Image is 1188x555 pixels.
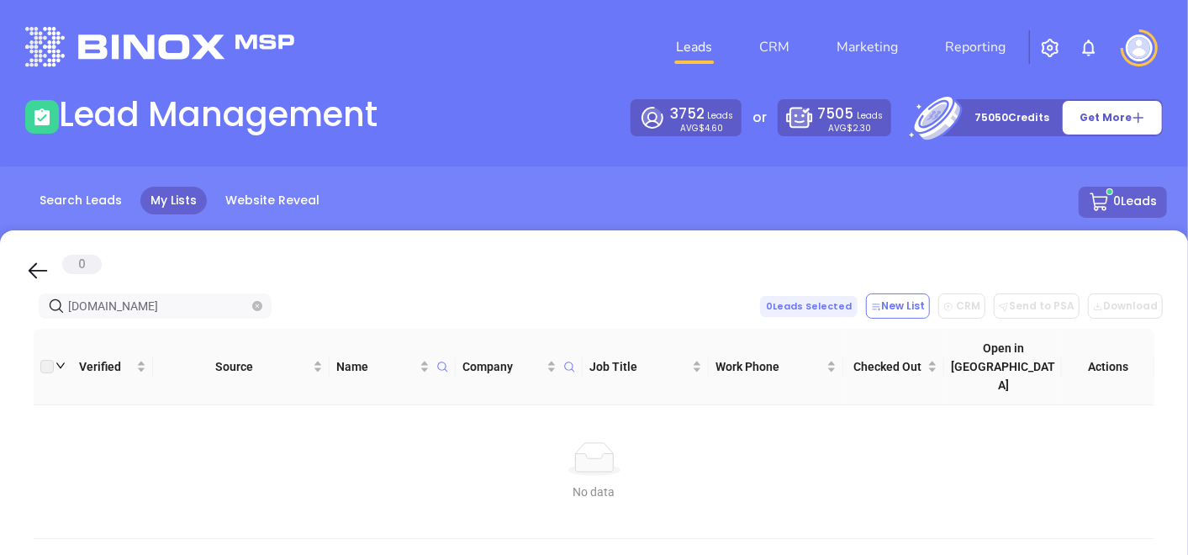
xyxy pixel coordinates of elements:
[62,255,102,274] span: 0
[847,122,872,135] span: $2.30
[68,297,249,315] input: Search…
[589,357,689,376] span: Job Title
[59,94,378,135] h1: Lead Management
[55,361,66,371] span: down
[330,329,456,405] th: Name
[760,296,858,317] span: 0 Leads Selected
[456,329,582,405] th: Company
[817,103,853,124] span: 7505
[944,329,1062,405] th: Open in [GEOGRAPHIC_DATA]
[583,329,709,405] th: Job Title
[67,357,133,376] span: Verified
[670,103,733,124] p: Leads
[61,329,153,405] th: Verified
[994,293,1080,319] button: Send to PSA
[29,187,132,214] a: Search Leads
[1079,187,1167,218] button: 0Leads
[866,293,930,319] button: New List
[462,357,542,376] span: Company
[715,357,823,376] span: Work Phone
[843,329,944,405] th: Checked Out
[1126,34,1153,61] img: user
[752,108,767,128] p: or
[709,329,843,405] th: Work Phone
[215,187,330,214] a: Website Reveal
[938,293,985,319] button: CRM
[47,483,1141,501] div: No data
[974,109,1049,126] p: 75050 Credits
[829,124,872,132] p: AVG
[752,30,796,64] a: CRM
[817,103,882,124] p: Leads
[336,357,416,376] span: Name
[1062,329,1154,405] th: Actions
[1088,293,1163,319] button: Download
[140,187,207,214] a: My Lists
[670,103,705,124] span: 3752
[153,329,330,405] th: Source
[680,124,723,132] p: AVG
[938,30,1012,64] a: Reporting
[1062,100,1163,135] button: Get More
[850,357,924,376] span: Checked Out
[1040,38,1060,58] img: iconSetting
[830,30,905,64] a: Marketing
[699,122,723,135] span: $4.60
[252,301,262,311] button: close-circle
[25,27,294,66] img: logo
[669,30,719,64] a: Leads
[1079,38,1099,58] img: iconNotification
[160,357,309,376] span: Source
